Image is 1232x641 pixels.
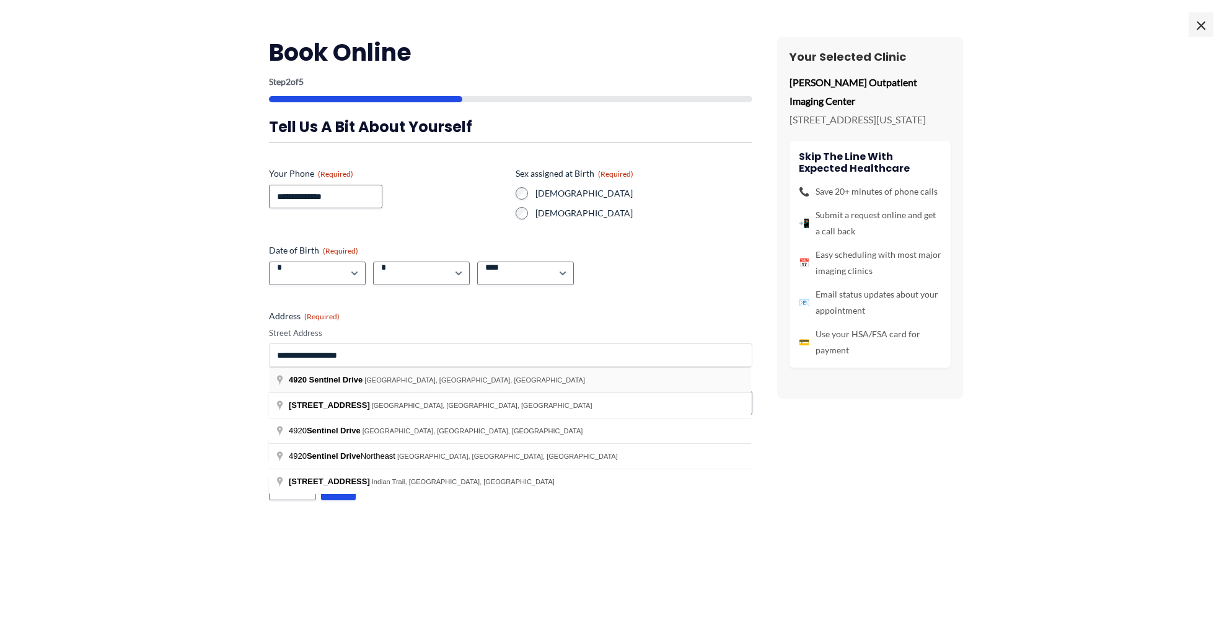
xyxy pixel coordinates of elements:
[397,453,618,460] span: [GEOGRAPHIC_DATA], [GEOGRAPHIC_DATA], [GEOGRAPHIC_DATA]
[1189,12,1213,37] span: ×
[790,110,951,129] p: [STREET_ADDRESS][US_STATE]
[372,402,592,409] span: [GEOGRAPHIC_DATA], [GEOGRAPHIC_DATA], [GEOGRAPHIC_DATA]
[363,427,583,435] span: [GEOGRAPHIC_DATA], [GEOGRAPHIC_DATA], [GEOGRAPHIC_DATA]
[799,207,941,239] li: Submit a request online and get a call back
[323,246,358,255] span: (Required)
[799,294,809,311] span: 📧
[307,451,361,461] span: Sentinel Drive
[309,375,363,384] span: Sentinel Drive
[269,77,752,86] p: Step of
[289,400,370,410] span: [STREET_ADDRESS]
[304,312,340,321] span: (Required)
[535,187,752,200] label: [DEMOGRAPHIC_DATA]
[299,76,304,87] span: 5
[318,169,353,179] span: (Required)
[286,76,291,87] span: 2
[289,426,363,435] span: 4920
[799,247,941,279] li: Easy scheduling with most major imaging clinics
[799,183,809,200] span: 📞
[790,50,951,64] h3: Your Selected Clinic
[269,37,752,68] h2: Book Online
[269,310,340,322] legend: Address
[799,326,941,358] li: Use your HSA/FSA card for payment
[289,451,397,461] span: 4920 Northeast
[799,286,941,319] li: Email status updates about your appointment
[799,215,809,231] span: 📲
[289,375,307,384] span: 4920
[289,477,370,486] span: [STREET_ADDRESS]
[364,376,585,384] span: [GEOGRAPHIC_DATA], [GEOGRAPHIC_DATA], [GEOGRAPHIC_DATA]
[269,327,752,339] label: Street Address
[269,117,752,136] h3: Tell us a bit about yourself
[535,207,752,219] label: [DEMOGRAPHIC_DATA]
[790,73,951,110] p: [PERSON_NAME] Outpatient Imaging Center
[799,334,809,350] span: 💳
[372,478,555,485] span: Indian Trail, [GEOGRAPHIC_DATA], [GEOGRAPHIC_DATA]
[799,183,941,200] li: Save 20+ minutes of phone calls
[799,151,941,174] h4: Skip the line with Expected Healthcare
[269,167,506,180] label: Your Phone
[799,255,809,271] span: 📅
[307,426,361,435] span: Sentinel Drive
[269,244,358,257] legend: Date of Birth
[516,167,633,180] legend: Sex assigned at Birth
[598,169,633,179] span: (Required)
